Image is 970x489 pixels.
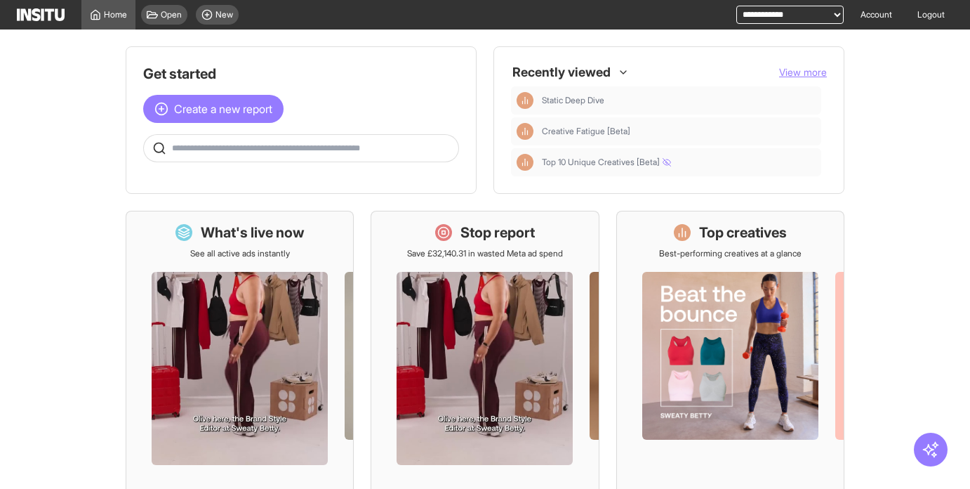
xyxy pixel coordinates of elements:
div: Insights [517,123,533,140]
h1: Get started [143,64,459,84]
span: Create a new report [174,100,272,117]
p: See all active ads instantly [190,248,290,259]
button: View more [779,65,827,79]
span: View more [779,66,827,78]
span: Open [161,9,182,20]
h1: Stop report [460,223,535,242]
button: Create a new report [143,95,284,123]
span: Top 10 Unique Creatives [Beta] [542,157,816,168]
h1: What's live now [201,223,305,242]
h1: Top creatives [699,223,787,242]
span: New [215,9,233,20]
span: Creative Fatigue [Beta] [542,126,630,137]
span: Static Deep Dive [542,95,604,106]
div: Insights [517,154,533,171]
span: Static Deep Dive [542,95,816,106]
span: Creative Fatigue [Beta] [542,126,816,137]
p: Best-performing creatives at a glance [659,248,802,259]
span: Home [104,9,127,20]
span: Top 10 Unique Creatives [Beta] [542,157,671,168]
div: Insights [517,92,533,109]
img: Logo [17,8,65,21]
p: Save £32,140.31 in wasted Meta ad spend [407,248,563,259]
